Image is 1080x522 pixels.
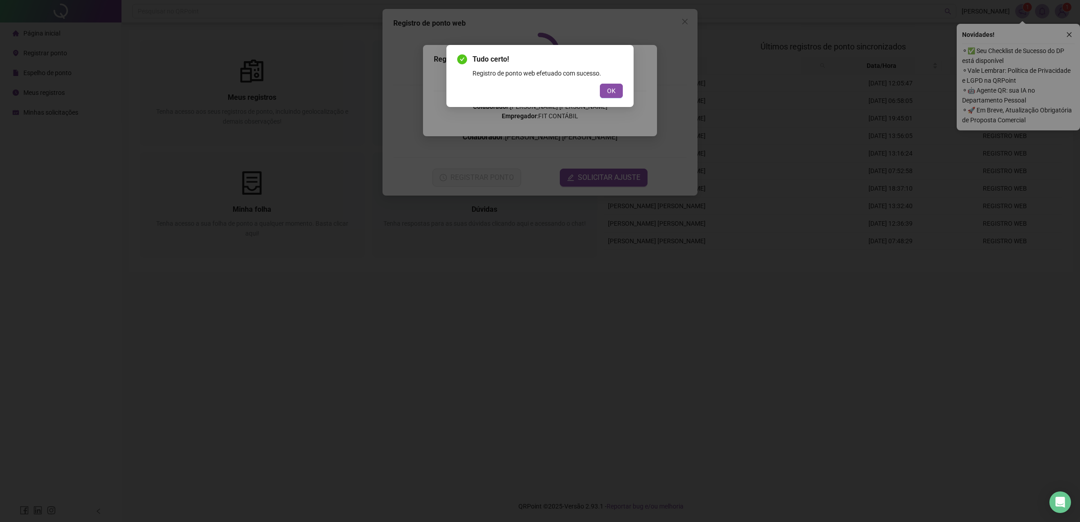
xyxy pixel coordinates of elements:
[457,54,467,64] span: check-circle
[472,68,623,78] div: Registro de ponto web efetuado com sucesso.
[600,84,623,98] button: OK
[1049,491,1071,513] div: Open Intercom Messenger
[607,86,616,96] span: OK
[472,54,623,65] span: Tudo certo!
